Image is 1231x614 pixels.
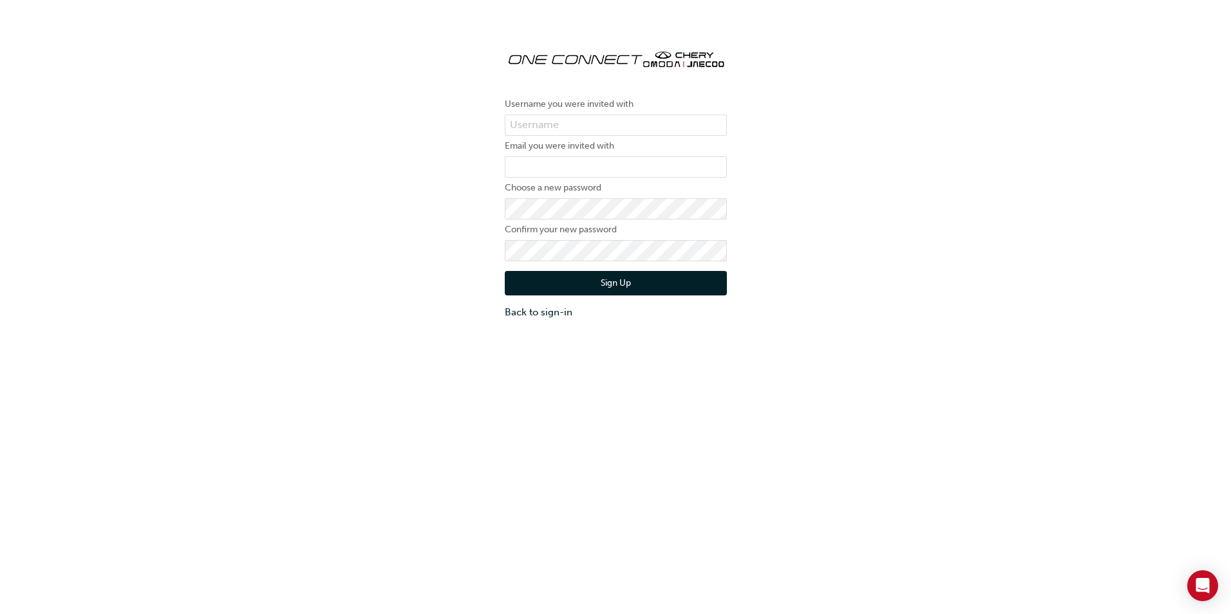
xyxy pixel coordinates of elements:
a: Back to sign-in [505,305,727,320]
button: Sign Up [505,271,727,295]
input: Username [505,115,727,136]
img: oneconnect [505,39,727,77]
label: Confirm your new password [505,222,727,237]
div: Open Intercom Messenger [1187,570,1218,601]
label: Email you were invited with [505,138,727,154]
label: Choose a new password [505,180,727,196]
label: Username you were invited with [505,97,727,112]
